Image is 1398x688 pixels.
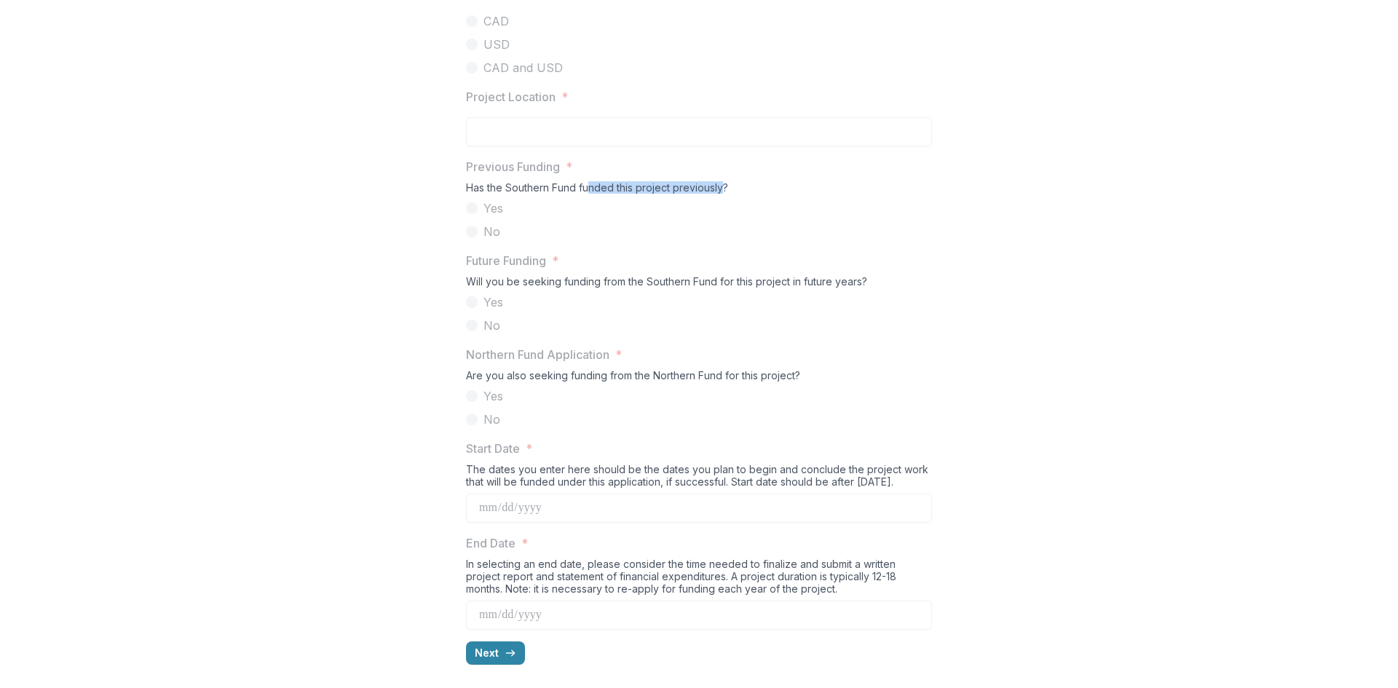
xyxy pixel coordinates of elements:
[483,59,563,76] span: CAD and USD
[466,369,932,387] div: Are you also seeking funding from the Northern Fund for this project?
[466,181,932,199] div: Has the Southern Fund funded this project previously?
[483,36,510,53] span: USD
[466,641,525,665] button: Next
[483,411,500,428] span: No
[466,463,932,494] div: The dates you enter here should be the dates you plan to begin and conclude the project work that...
[466,440,520,457] p: Start Date
[466,346,609,363] p: Northern Fund Application
[483,12,509,30] span: CAD
[483,199,503,217] span: Yes
[466,534,516,552] p: End Date
[483,317,500,334] span: No
[466,158,560,175] p: Previous Funding
[466,88,556,106] p: Project Location
[483,223,500,240] span: No
[483,293,503,311] span: Yes
[466,558,932,601] div: In selecting an end date, please consider the time needed to finalize and submit a written projec...
[466,252,546,269] p: Future Funding
[483,387,503,405] span: Yes
[466,275,932,293] div: Will you be seeking funding from the Southern Fund for this project in future years?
